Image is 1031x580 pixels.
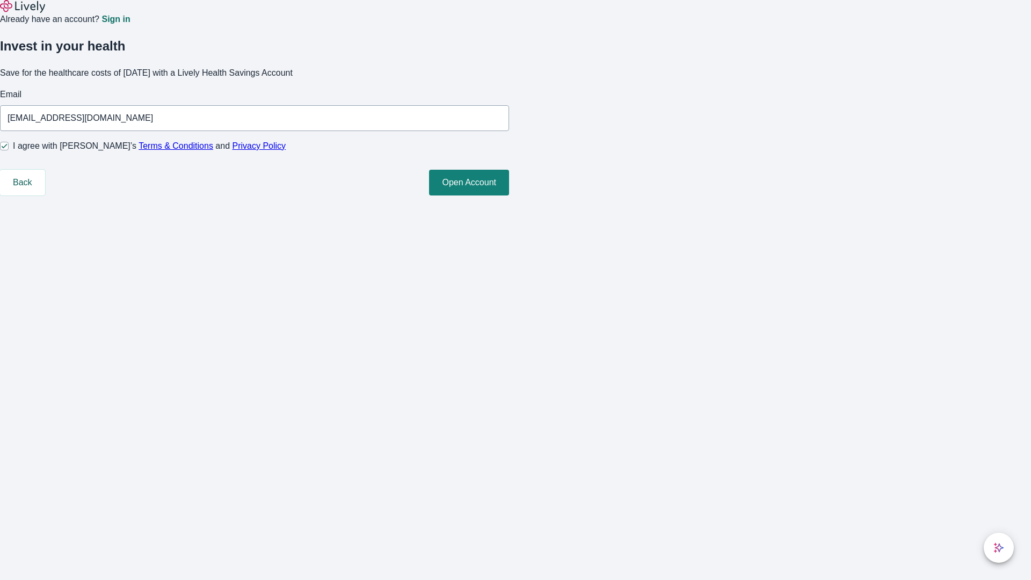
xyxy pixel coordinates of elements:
button: Open Account [429,170,509,195]
svg: Lively AI Assistant [993,542,1004,553]
span: I agree with [PERSON_NAME]’s and [13,140,286,153]
a: Privacy Policy [233,141,286,150]
a: Terms & Conditions [139,141,213,150]
a: Sign in [101,15,130,24]
button: chat [984,533,1014,563]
